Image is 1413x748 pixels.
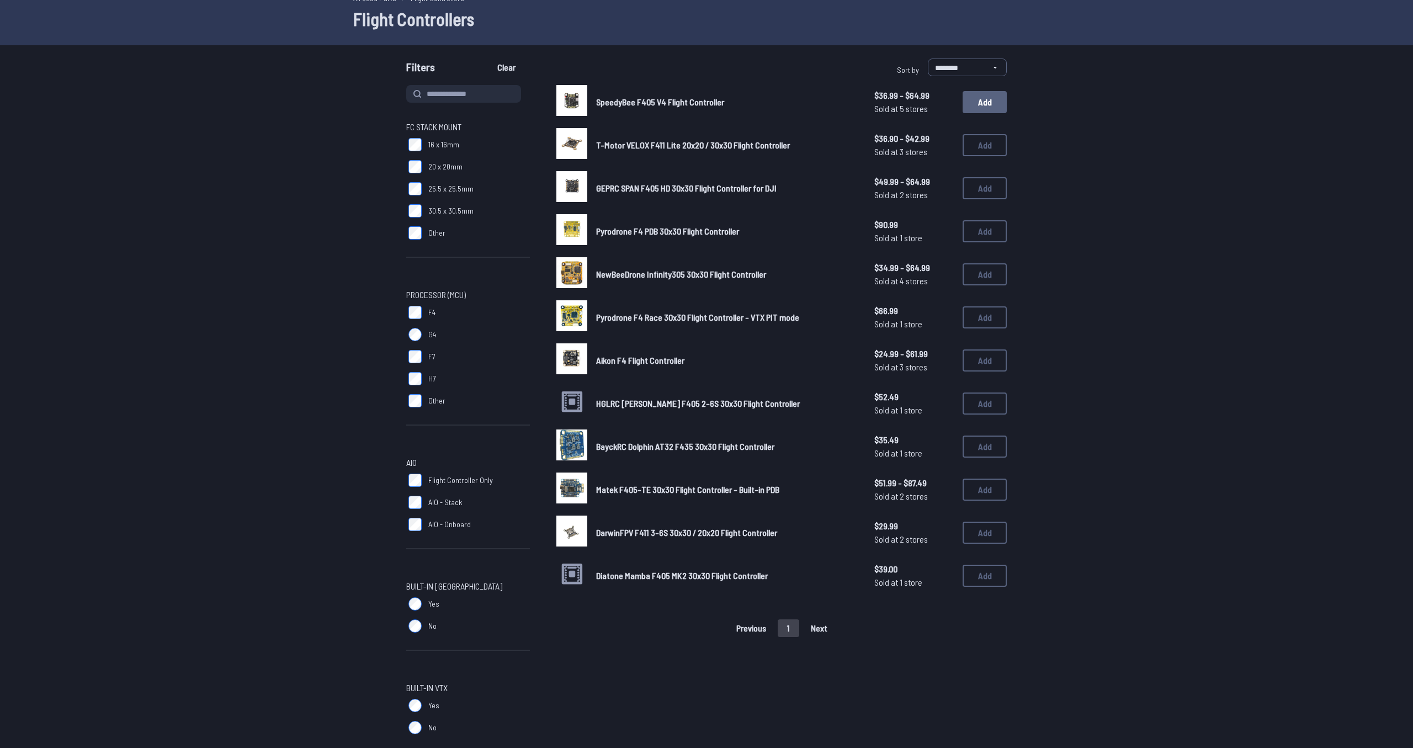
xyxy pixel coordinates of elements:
[963,522,1007,544] button: Add
[428,373,436,384] span: H7
[928,59,1007,76] select: Sort by
[596,140,790,150] span: T-Motor VELOX F411 Lite 20x20 / 30x30 Flight Controller
[408,721,422,734] input: No
[428,351,435,362] span: F7
[428,519,471,530] span: AIO - Onboard
[963,91,1007,113] button: Add
[406,288,466,301] span: Processor (MCU)
[406,580,502,593] span: Built-in [GEOGRAPHIC_DATA]
[428,161,463,172] span: 20 x 20mm
[408,619,422,633] input: No
[596,311,857,324] a: Pyrodrone F4 Race 30x30 Flight Controller - VTX PIT mode
[874,188,954,201] span: Sold at 2 stores
[874,404,954,417] span: Sold at 1 store
[596,226,739,236] span: Pyrodrone F4 PDB 30x30 Flight Controller
[963,436,1007,458] button: Add
[778,619,799,637] button: 1
[406,681,448,694] span: Built-in VTX
[596,182,857,195] a: GEPRC SPAN F405 HD 30x30 Flight Controller for DJI
[556,85,587,119] a: image
[963,392,1007,415] button: Add
[596,225,857,238] a: Pyrodrone F4 PDB 30x30 Flight Controller
[874,576,954,589] span: Sold at 1 store
[874,89,954,102] span: $36.99 - $64.99
[874,102,954,115] span: Sold at 5 stores
[408,474,422,487] input: Flight Controller Only
[428,329,436,340] span: G4
[556,85,587,116] img: image
[556,429,587,460] img: image
[408,328,422,341] input: G4
[874,490,954,503] span: Sold at 2 stores
[556,300,587,331] img: image
[874,360,954,374] span: Sold at 3 stores
[428,307,435,318] span: F4
[874,347,954,360] span: $24.99 - $61.99
[874,476,954,490] span: $51.99 - $87.49
[874,231,954,245] span: Sold at 1 store
[596,355,684,365] span: Aikon F4 Flight Controller
[556,257,587,291] a: image
[408,226,422,240] input: Other
[963,565,1007,587] button: Add
[596,96,857,109] a: SpeedyBee F405 V4 Flight Controller
[874,145,954,158] span: Sold at 3 stores
[874,218,954,231] span: $90.99
[596,440,857,453] a: BayckRC Dolphin AT32 F435 30x30 Flight Controller
[408,699,422,712] input: Yes
[596,569,857,582] a: Diatone Mamba F405 MK2 30x30 Flight Controller
[428,227,445,238] span: Other
[874,304,954,317] span: $66.99
[428,205,474,216] span: 30.5 x 30.5mm
[874,519,954,533] span: $29.99
[963,177,1007,199] button: Add
[353,6,1060,32] h1: Flight Controllers
[556,171,587,205] a: image
[556,473,587,507] a: image
[596,527,777,538] span: DarwinFPV F411 3-6S 30x30 / 20x20 Flight Controller
[408,518,422,531] input: AIO - Onboard
[428,620,437,632] span: No
[428,598,439,609] span: Yes
[874,447,954,460] span: Sold at 1 store
[556,214,587,248] a: image
[556,429,587,464] a: image
[874,390,954,404] span: $52.49
[408,204,422,217] input: 30.5 x 30.5mm
[556,343,587,374] img: image
[406,456,417,469] span: AIO
[556,300,587,335] a: image
[556,343,587,378] a: image
[596,312,799,322] span: Pyrodrone F4 Race 30x30 Flight Controller - VTX PIT mode
[874,274,954,288] span: Sold at 4 stores
[596,183,777,193] span: GEPRC SPAN F405 HD 30x30 Flight Controller for DJI
[556,516,587,550] a: image
[596,97,724,107] span: SpeedyBee F405 V4 Flight Controller
[556,516,587,547] img: image
[874,261,954,274] span: $34.99 - $64.99
[408,138,422,151] input: 16 x 16mm
[596,483,857,496] a: Matek F405-TE 30x30 Flight Controller - Built-in PDB
[874,132,954,145] span: $36.90 - $42.99
[428,722,437,733] span: No
[596,441,774,452] span: BayckRC Dolphin AT32 F435 30x30 Flight Controller
[406,120,461,134] span: FC Stack Mount
[556,171,587,202] img: image
[408,160,422,173] input: 20 x 20mm
[428,139,459,150] span: 16 x 16mm
[406,59,435,81] span: Filters
[408,306,422,319] input: F4
[408,350,422,363] input: F7
[963,263,1007,285] button: Add
[408,597,422,611] input: Yes
[874,317,954,331] span: Sold at 1 store
[963,349,1007,372] button: Add
[428,700,439,711] span: Yes
[596,398,800,409] span: HGLRC [PERSON_NAME] F405 2-6S 30x30 Flight Controller
[408,182,422,195] input: 25.5 x 25.5mm
[428,183,474,194] span: 25.5 x 25.5mm
[596,397,857,410] a: HGLRC [PERSON_NAME] F405 2-6S 30x30 Flight Controller
[408,372,422,385] input: H7
[428,395,445,406] span: Other
[596,570,768,581] span: Diatone Mamba F405 MK2 30x30 Flight Controller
